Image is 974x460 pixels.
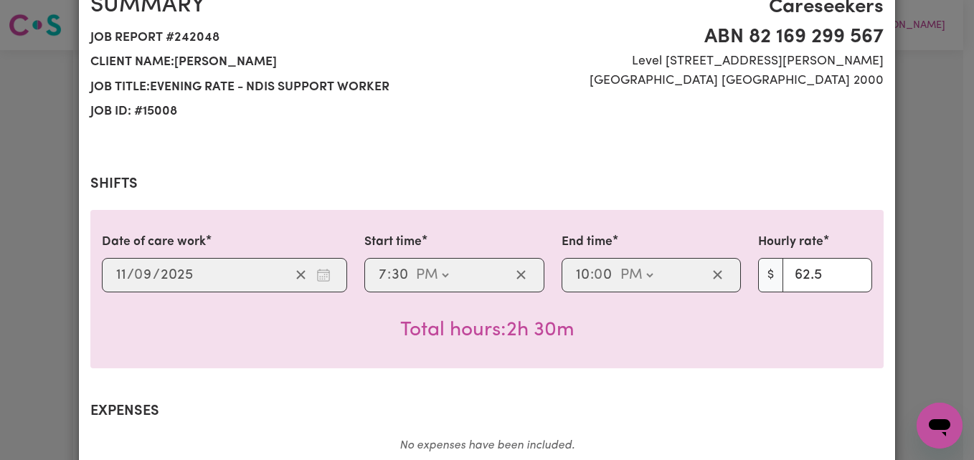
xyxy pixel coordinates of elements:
iframe: Button to launch messaging window [917,403,963,449]
h2: Shifts [90,176,884,193]
span: 0 [594,268,602,282]
input: -- [115,264,127,286]
span: Client name: [PERSON_NAME] [90,50,478,75]
h2: Expenses [90,403,884,420]
span: Job ID: # 15008 [90,100,478,124]
input: -- [378,264,387,286]
button: Enter the date of care work [312,264,335,286]
span: [GEOGRAPHIC_DATA] [GEOGRAPHIC_DATA] 2000 [496,72,884,90]
input: -- [135,264,153,286]
span: / [153,267,160,283]
span: : [387,267,391,283]
label: Hourly rate [758,233,823,251]
label: Date of care work [102,233,206,251]
label: End time [562,233,613,251]
span: Job title: Evening Rate - NDIS Support Worker [90,75,478,100]
em: No expenses have been included. [399,440,575,451]
span: Level [STREET_ADDRESS][PERSON_NAME] [496,52,884,71]
span: $ [758,258,783,292]
span: Total hours worked: 2 hours 30 minutes [400,320,575,340]
input: -- [595,264,613,286]
input: -- [391,264,409,286]
input: ---- [160,264,194,286]
span: ABN 82 169 299 567 [496,22,884,52]
button: Clear date [290,264,312,286]
input: -- [575,264,590,286]
span: / [127,267,134,283]
label: Start time [364,233,422,251]
span: 0 [134,268,143,282]
span: Job report # 242048 [90,26,478,50]
span: : [590,267,594,283]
